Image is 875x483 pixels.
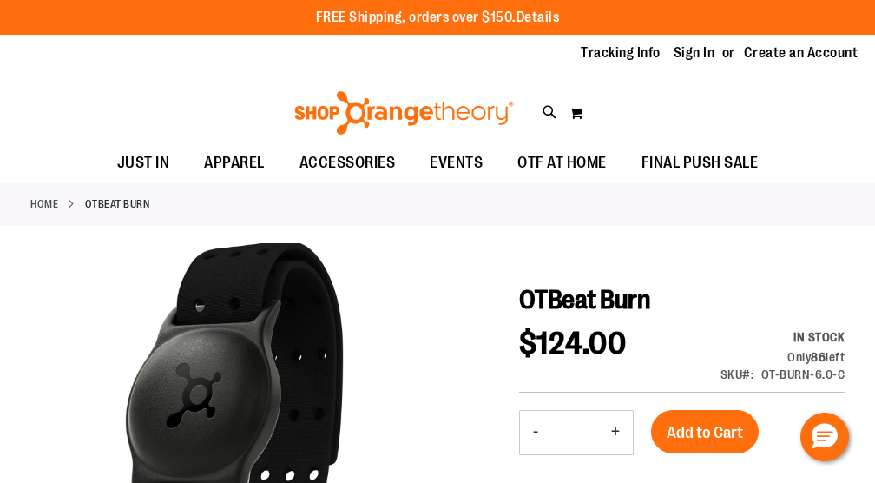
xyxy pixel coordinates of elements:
[316,8,560,28] p: FREE Shipping, orders over $150.
[519,285,651,314] span: OTBeat Burn
[299,143,396,182] span: ACCESSORIES
[292,91,516,135] img: Shop Orangetheory
[744,43,859,63] a: Create an Account
[624,143,776,183] a: FINAL PUSH SALE
[674,43,715,63] a: Sign In
[117,143,170,182] span: JUST IN
[598,411,633,454] button: Increase product quantity
[651,410,759,453] button: Add to Cart
[811,350,826,364] strong: 86
[430,143,483,182] span: EVENTS
[720,348,845,366] div: Only 86 left
[667,423,743,442] span: Add to Cart
[500,143,624,182] a: OTF AT HOME
[516,10,560,25] a: Details
[187,143,282,183] a: APPAREL
[412,143,500,183] a: EVENTS
[581,43,661,63] a: Tracking Info
[551,412,598,453] input: Product quantity
[204,143,265,182] span: APPAREL
[720,367,754,381] strong: SKU
[800,413,849,461] button: Hello, have a question? Let’s chat.
[720,328,845,346] div: Availability
[793,330,845,344] span: In stock
[517,143,607,182] span: OTF AT HOME
[30,196,58,212] a: Home
[100,143,187,183] a: JUST IN
[520,411,551,454] button: Decrease product quantity
[761,366,845,383] div: OT-BURN-6.0-C
[282,143,413,183] a: ACCESSORIES
[85,196,150,212] strong: OTBeat Burn
[519,326,627,361] span: $124.00
[641,143,759,182] span: FINAL PUSH SALE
